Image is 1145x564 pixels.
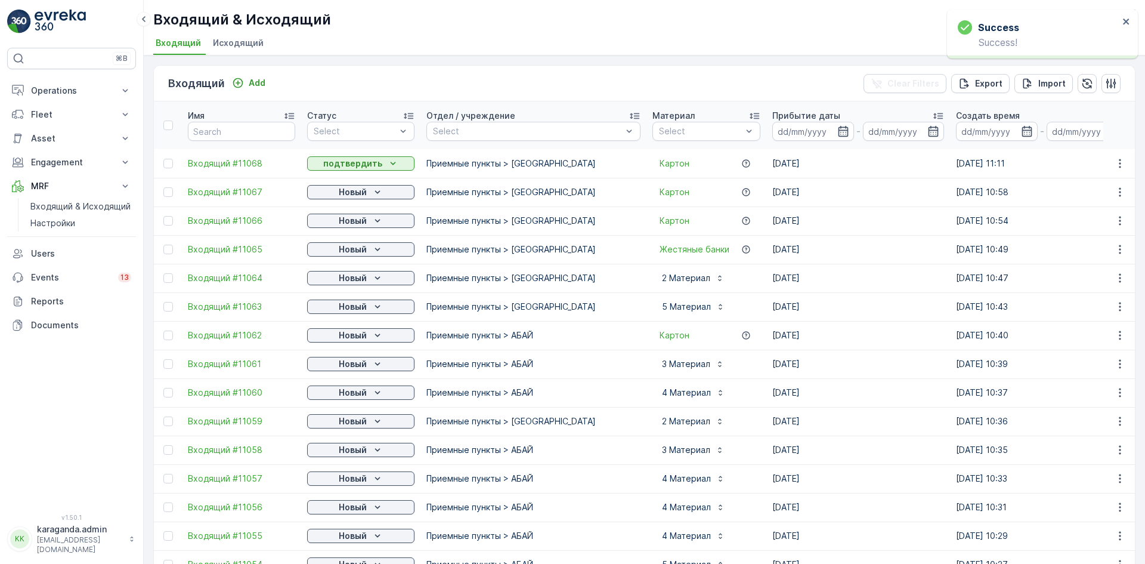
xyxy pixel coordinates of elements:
[31,85,112,97] p: Operations
[652,297,732,316] button: 5 Материал
[426,473,640,485] p: Приемные пункты > АБАЙ
[766,178,950,207] td: [DATE]
[307,110,336,122] p: Статус
[188,186,295,198] span: Входящий #11067
[188,530,295,542] a: Входящий #11055
[956,110,1020,122] p: Создать время
[7,242,136,266] a: Users
[7,103,136,127] button: Fleet
[188,215,295,227] a: Входящий #11066
[958,37,1119,48] p: Success!
[339,329,367,341] p: Новый
[116,54,128,63] p: ⌘B
[188,244,295,255] span: Входящий #11065
[950,264,1134,292] td: [DATE] 10:47
[652,469,732,488] button: 4 Материал
[950,235,1134,264] td: [DATE] 10:49
[188,415,295,427] a: Входящий #11059
[188,110,205,122] p: Имя
[950,522,1134,550] td: [DATE] 10:29
[956,122,1038,141] input: dd/mm/yyyy
[188,444,295,456] span: Входящий #11058
[188,329,295,341] span: Входящий #11062
[227,76,270,90] button: Add
[31,319,131,331] p: Documents
[660,530,711,542] p: 4 Материал
[7,523,136,554] button: KKkaraganda.admin[EMAIL_ADDRESS][DOMAIN_NAME]
[307,386,414,400] button: Новый
[323,158,382,169] p: подтвердить
[163,474,173,483] div: Toggle Row Selected
[1038,78,1066,90] p: Import
[1047,122,1128,141] input: dd/mm/yyyy
[339,215,367,227] p: Новый
[652,526,732,545] button: 4 Материал
[766,264,950,292] td: [DATE]
[163,331,173,340] div: Toggle Row Selected
[188,358,295,370] span: Входящий #11061
[339,415,367,427] p: Новый
[766,207,950,235] td: [DATE]
[652,110,695,122] p: Материал
[7,127,136,150] button: Asset
[307,328,414,343] button: Новый
[7,174,136,198] button: MRF
[975,78,1002,90] p: Export
[339,244,367,255] p: Новый
[652,383,732,402] button: 4 Материал
[188,301,295,313] a: Входящий #11063
[1122,17,1131,28] button: close
[31,109,112,121] p: Fleet
[652,355,732,374] button: 3 Материал
[426,158,640,169] p: Приемные пункты > [GEOGRAPHIC_DATA]
[307,500,414,514] button: Новый
[188,158,295,169] span: Входящий #11068
[660,186,689,198] span: Картон
[950,178,1134,207] td: [DATE] 10:58
[426,387,640,399] p: Приемные пункты > АБАЙ
[950,378,1134,407] td: [DATE] 10:37
[659,125,742,137] p: Select
[163,273,173,283] div: Toggle Row Selected
[660,272,710,284] p: 2 Материал
[766,493,950,522] td: [DATE]
[426,186,640,198] p: Приемные пункты > [GEOGRAPHIC_DATA]
[188,501,295,513] a: Входящий #11056
[188,387,295,399] a: Входящий #11060
[307,271,414,285] button: Новый
[7,150,136,174] button: Engagement
[660,158,689,169] a: Картон
[950,350,1134,378] td: [DATE] 10:39
[433,125,622,137] p: Select
[950,464,1134,493] td: [DATE] 10:33
[31,180,112,192] p: MRF
[307,414,414,429] button: Новый
[37,523,123,535] p: karaganda.admin
[426,415,640,427] p: Приемные пункты > [GEOGRAPHIC_DATA]
[766,407,950,436] td: [DATE]
[31,248,131,260] p: Users
[426,244,640,255] p: Приемные пункты > [GEOGRAPHIC_DATA]
[950,207,1134,235] td: [DATE] 10:54
[163,417,173,426] div: Toggle Row Selected
[863,122,945,141] input: dd/mm/yyyy
[156,37,201,49] span: Входящий
[660,415,710,427] p: 2 Материал
[339,473,367,485] p: Новый
[30,217,75,229] p: Настройки
[188,272,295,284] span: Входящий #11064
[978,20,1019,35] h3: Success
[339,387,367,399] p: Новый
[950,292,1134,321] td: [DATE] 10:43
[766,292,950,321] td: [DATE]
[120,273,129,282] p: 13
[339,301,367,313] p: Новый
[163,216,173,226] div: Toggle Row Selected
[660,444,710,456] p: 3 Материал
[153,10,331,29] p: Входящий & Исходящий
[307,300,414,314] button: Новый
[660,244,729,255] a: Жестяные банки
